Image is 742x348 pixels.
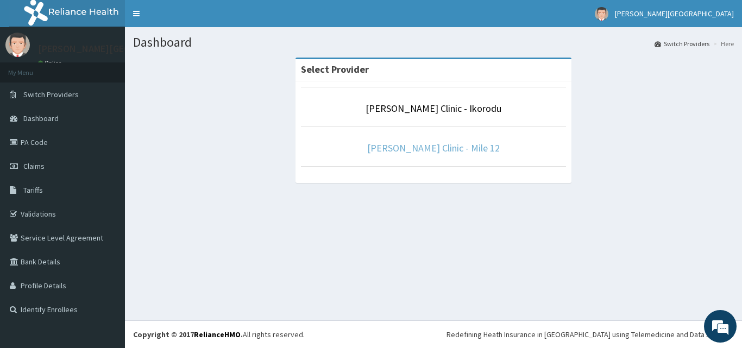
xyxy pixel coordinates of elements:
a: RelianceHMO [194,330,241,339]
strong: Select Provider [301,63,369,75]
a: [PERSON_NAME] Clinic - Mile 12 [367,142,500,154]
div: Redefining Heath Insurance in [GEOGRAPHIC_DATA] using Telemedicine and Data Science! [447,329,734,340]
strong: Copyright © 2017 . [133,330,243,339]
li: Here [710,39,734,48]
a: [PERSON_NAME] Clinic - Ikorodu [366,102,501,115]
footer: All rights reserved. [125,320,742,348]
span: [PERSON_NAME][GEOGRAPHIC_DATA] [615,9,734,18]
img: User Image [5,33,30,57]
span: Dashboard [23,113,59,123]
span: Claims [23,161,45,171]
a: Online [38,59,64,67]
span: Switch Providers [23,90,79,99]
h1: Dashboard [133,35,734,49]
a: Switch Providers [655,39,709,48]
p: [PERSON_NAME][GEOGRAPHIC_DATA] [38,44,199,54]
span: Tariffs [23,185,43,195]
img: User Image [595,7,608,21]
